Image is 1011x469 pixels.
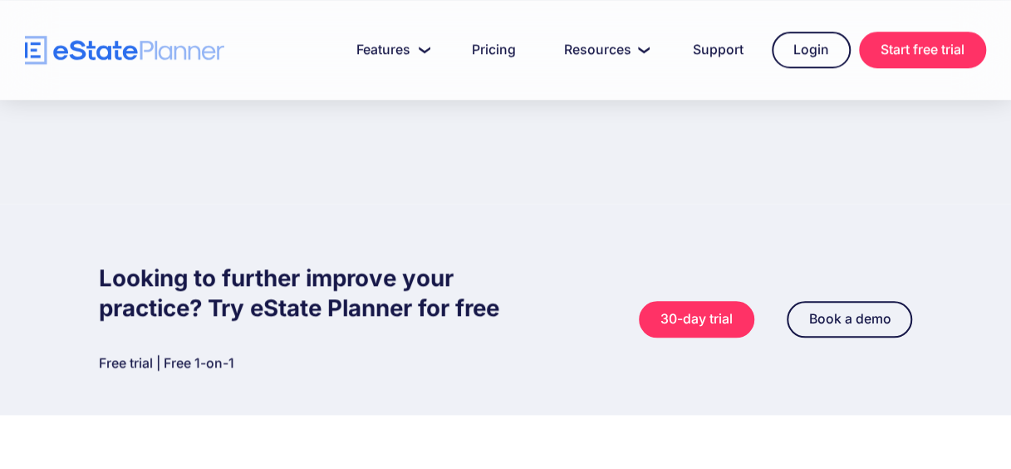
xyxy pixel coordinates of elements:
[673,33,763,67] a: Support
[99,353,506,374] p: Free trial | Free 1-on-1
[544,33,665,67] a: Resources
[639,301,754,338] a: 30-day trial
[452,33,536,67] a: Pricing
[859,32,986,68] a: Start free trial
[336,33,444,67] a: Features
[99,264,506,323] h2: Looking to further improve your practice? Try eState Planner for free
[772,32,851,68] a: Login
[787,301,912,338] a: Book a demo
[99,353,506,383] a: Free trial | Free 1-on-1
[25,36,224,65] a: home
